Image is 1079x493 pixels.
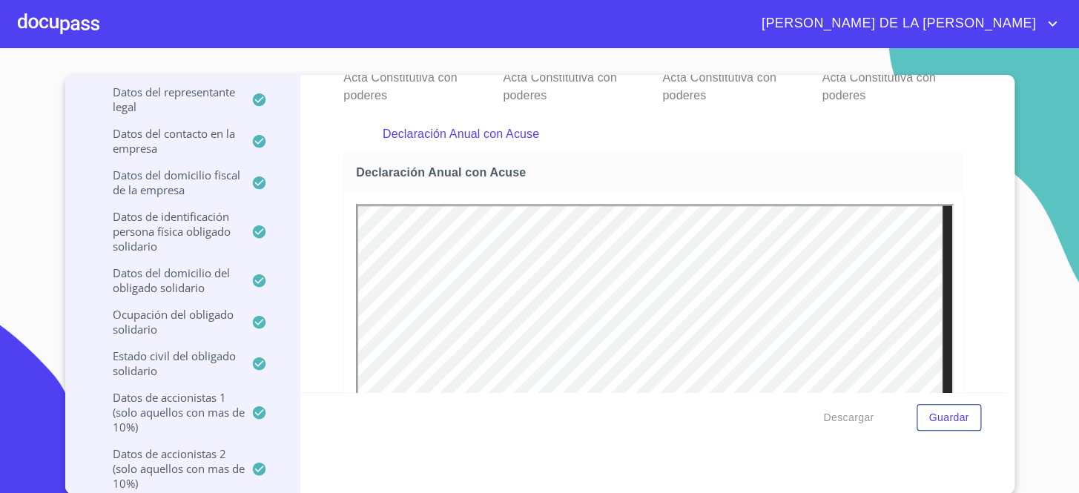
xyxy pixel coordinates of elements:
[83,307,252,337] p: Ocupación del Obligado Solidario
[343,63,485,105] p: Acta Constitutiva con poderes
[83,265,252,295] p: Datos del Domicilio del Obligado Solidario
[817,404,880,431] button: Descargar
[823,408,874,427] span: Descargar
[356,165,957,180] span: Declaración Anual con Acuse
[83,126,252,156] p: Datos del contacto en la empresa
[83,446,252,491] p: Datos de accionistas 2 (solo aquellos con mas de 10%)
[917,404,980,431] button: Guardar
[750,12,1043,36] span: [PERSON_NAME] DE LA [PERSON_NAME]
[750,12,1061,36] button: account of current user
[822,63,963,105] p: Acta Constitutiva con poderes
[383,125,925,143] p: Declaración Anual con Acuse
[83,85,252,114] p: Datos del representante legal
[83,390,252,434] p: Datos de accionistas 1 (solo aquellos con mas de 10%)
[928,408,969,427] span: Guardar
[83,168,252,197] p: Datos del domicilio fiscal de la empresa
[503,63,644,105] p: Acta Constitutiva con poderes
[662,63,804,105] p: Acta Constitutiva con poderes
[83,348,252,378] p: Estado Civil del Obligado Solidario
[83,209,252,254] p: Datos de Identificación Persona Física Obligado Solidario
